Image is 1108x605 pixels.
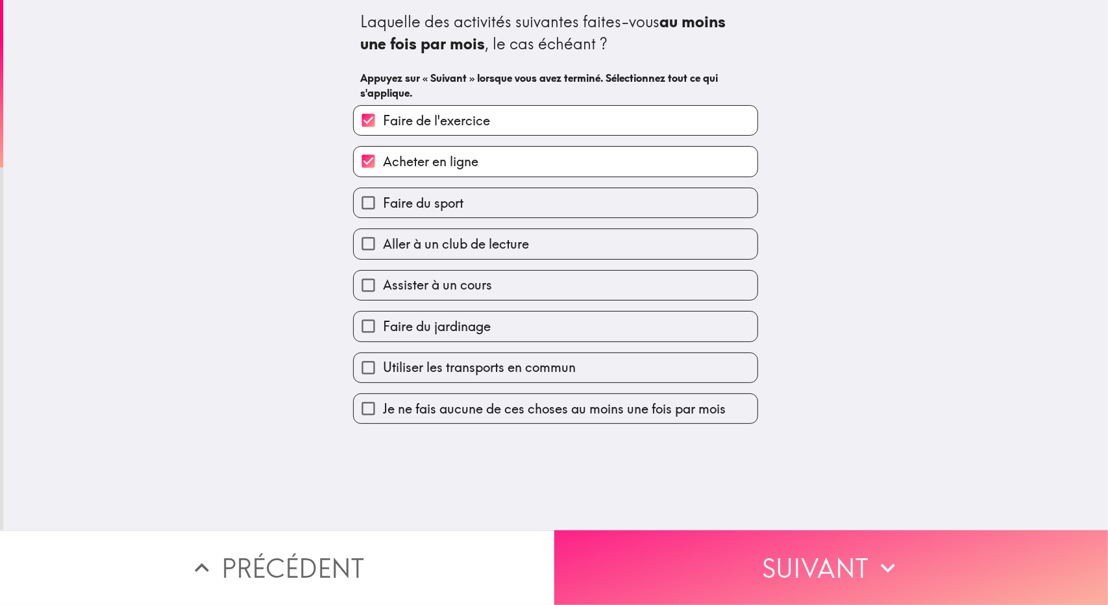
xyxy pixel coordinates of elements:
button: Aller à un club de lecture [354,229,757,258]
span: Je ne fais aucune de ces choses au moins une fois par mois [383,400,726,418]
button: Faire du jardinage [354,312,757,341]
span: Faire du jardinage [383,317,491,336]
span: Aller à un club de lecture [383,235,529,253]
button: Faire de l'exercice [354,106,757,135]
span: Acheter en ligne [383,153,478,171]
div: Laquelle des activités suivantes faites-vous , le cas échéant ? [360,11,751,55]
button: Acheter en ligne [354,147,757,176]
button: Je ne fais aucune de ces choses au moins une fois par mois [354,394,757,423]
button: Utiliser les transports en commun [354,353,757,382]
span: Utiliser les transports en commun [383,358,576,377]
button: Assister à un cours [354,271,757,300]
span: Faire de l'exercice [383,112,490,130]
b: au moins une fois par mois [360,12,730,53]
span: Assister à un cours [383,276,492,294]
span: Faire du sport [383,194,463,212]
h6: Appuyez sur « Suivant » lorsque vous avez terminé. Sélectionnez tout ce qui s'applique. [360,71,751,100]
button: Faire du sport [354,188,757,217]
